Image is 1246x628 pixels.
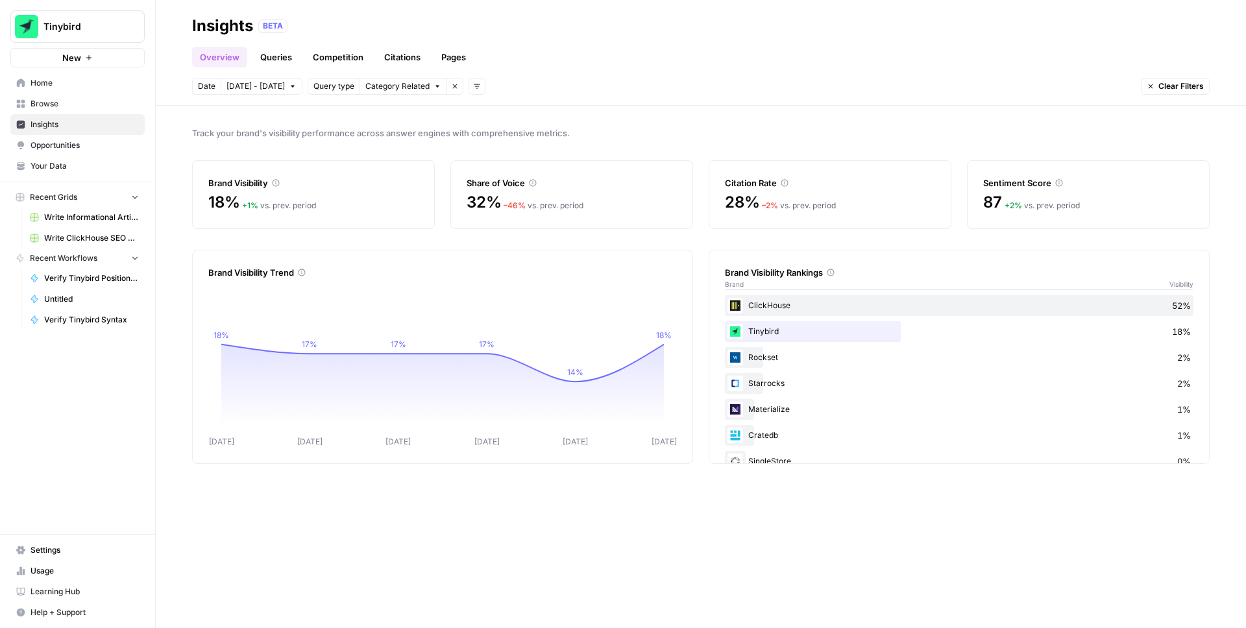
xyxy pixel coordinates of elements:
span: Recent Grids [30,191,77,203]
span: Write Informational Article [44,211,139,223]
img: vh3zuz0kr7sfa2qi6pnxhtfon0it [727,298,743,313]
tspan: 14% [567,367,583,377]
a: Overview [192,47,247,67]
span: Write ClickHouse SEO Article [44,232,139,244]
span: New [62,51,81,64]
a: Citations [376,47,428,67]
span: 32% [467,192,501,213]
span: – 46 % [504,200,526,210]
div: Insights [192,16,253,36]
a: Competition [305,47,371,67]
div: Brand Visibility Trend [208,266,677,279]
span: 2% [1177,377,1191,390]
div: Share of Voice [467,176,677,189]
a: Verify Tinybird Positioning [24,268,145,289]
span: Query type [313,80,354,92]
span: Brand [725,279,744,289]
span: 2% [1177,351,1191,364]
div: Starrocks [725,373,1193,394]
a: Your Data [10,156,145,176]
a: Write Informational Article [24,207,145,228]
span: Recent Workflows [30,252,97,264]
span: 28% [725,192,759,213]
tspan: 18% [656,330,672,340]
tspan: [DATE] [563,437,588,446]
img: 0ycvaodxp0iglo7joup1p19lfmea [727,350,743,365]
a: Insights [10,114,145,135]
div: BETA [258,19,287,32]
button: Category Related [360,78,446,95]
tspan: 17% [479,339,495,349]
div: Tinybird [725,321,1193,342]
span: Track your brand's visibility performance across answer engines with comprehensive metrics. [192,127,1210,139]
div: Citation Rate [725,176,935,189]
tspan: [DATE] [652,437,677,446]
img: 03jw8j2wk2ks3bi8okoywc4j9tog [727,402,743,417]
div: Materialize [725,399,1193,420]
a: Opportunities [10,135,145,156]
a: Queries [252,47,300,67]
img: re94nlx1yrl9ydaajs715vxhuf9r [727,428,743,443]
a: Write ClickHouse SEO Article [24,228,145,248]
a: Browse [10,93,145,114]
div: SingleStore [725,451,1193,472]
span: Verify Tinybird Syntax [44,314,139,326]
span: Home [31,77,139,89]
img: 1mgjvb3gi23igylsjatnwu4wni65 [727,453,743,469]
span: 1% [1177,403,1191,416]
div: vs. prev. period [762,200,836,211]
span: [DATE] - [DATE] [226,80,285,92]
span: 1% [1177,429,1191,442]
div: vs. prev. period [242,200,316,211]
button: Help + Support [10,602,145,623]
span: Your Data [31,160,139,172]
span: Tinybird [43,20,122,33]
a: Settings [10,540,145,561]
span: Verify Tinybird Positioning [44,272,139,284]
div: vs. prev. period [504,200,583,211]
span: Settings [31,544,139,556]
span: + 2 % [1005,200,1022,210]
button: Workspace: Tinybird [10,10,145,43]
div: Cratedb [725,425,1193,446]
span: Learning Hub [31,586,139,598]
a: Untitled [24,289,145,309]
tspan: 18% [214,330,229,340]
a: Pages [434,47,474,67]
a: Usage [10,561,145,581]
span: Date [198,80,215,92]
span: Insights [31,119,139,130]
span: 52% [1172,299,1191,312]
span: Usage [31,565,139,577]
span: Browse [31,98,139,110]
span: – 2 % [762,200,778,210]
img: pbftwvrms58vy0sqcj1w8wa3gygc [727,376,743,391]
span: Opportunities [31,139,139,151]
button: New [10,48,145,67]
tspan: 17% [391,339,406,349]
button: Clear Filters [1141,78,1210,95]
button: [DATE] - [DATE] [221,78,302,95]
span: 0% [1177,455,1191,468]
tspan: 17% [302,339,317,349]
span: 18% [208,192,239,213]
button: Recent Grids [10,187,145,207]
div: Brand Visibility [208,176,419,189]
div: Brand Visibility Rankings [725,266,1193,279]
a: Verify Tinybird Syntax [24,309,145,330]
div: Sentiment Score [983,176,1193,189]
tspan: [DATE] [385,437,411,446]
span: 87 [983,192,1002,213]
div: ClickHouse [725,295,1193,316]
button: Recent Workflows [10,248,145,268]
span: Help + Support [31,607,139,618]
div: Rockset [725,347,1193,368]
span: Visibility [1169,279,1193,289]
span: + 1 % [242,200,258,210]
tspan: [DATE] [297,437,323,446]
a: Learning Hub [10,581,145,602]
a: Home [10,73,145,93]
span: Clear Filters [1158,80,1204,92]
span: 18% [1172,325,1191,338]
span: Category Related [365,80,430,92]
